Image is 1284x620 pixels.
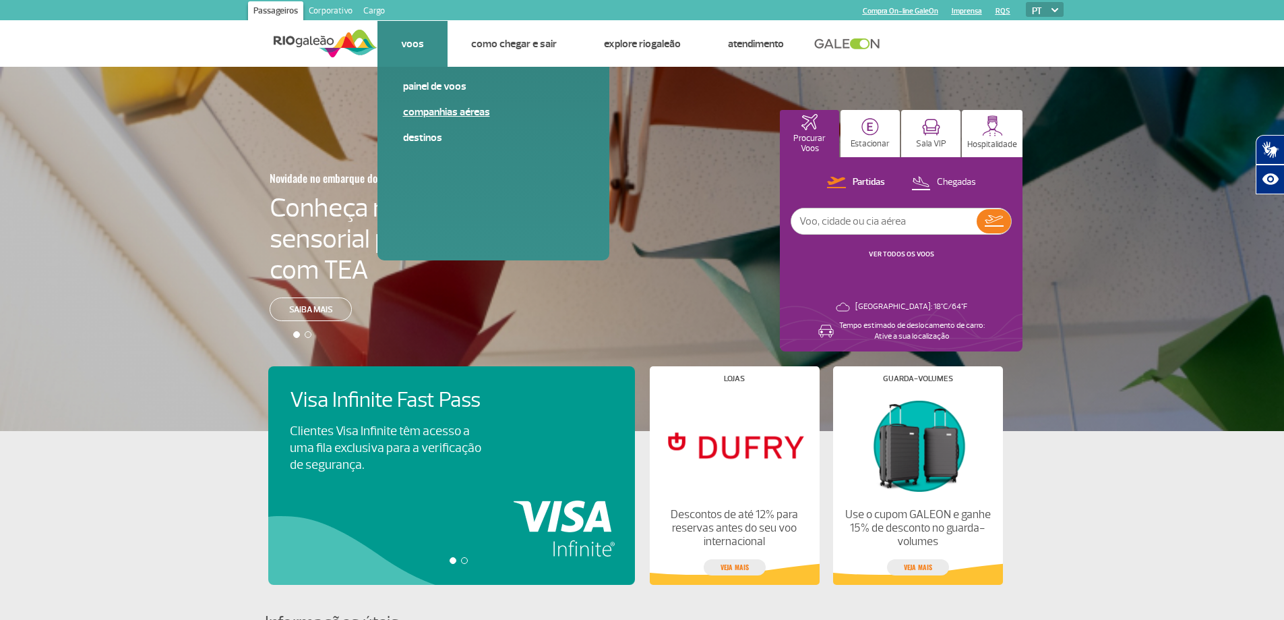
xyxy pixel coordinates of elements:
a: Imprensa [952,7,982,16]
p: Tempo estimado de deslocamento de carro: Ative a sua localização [839,320,985,342]
button: Sala VIP [901,110,960,157]
p: Procurar Voos [787,134,832,154]
a: veja mais [887,559,949,575]
p: Hospitalidade [967,140,1017,150]
input: Voo, cidade ou cia aérea [791,208,977,234]
div: Plugin de acessibilidade da Hand Talk. [1256,135,1284,194]
button: VER TODOS OS VOOS [865,249,938,260]
a: Corporativo [303,1,358,23]
button: Hospitalidade [962,110,1022,157]
p: Partidas [853,176,885,189]
a: veja mais [704,559,766,575]
a: Passageiros [248,1,303,23]
img: hospitality.svg [982,115,1003,136]
button: Chegadas [907,174,980,192]
h4: Conheça nossa sala sensorial para passageiros com TEA [270,192,561,285]
h4: Guarda-volumes [883,375,953,383]
h3: Novidade no embarque doméstico [270,164,495,192]
a: Visa Infinite Fast PassClientes Visa Infinite têm acesso a uma fila exclusiva para a verificação ... [290,388,613,474]
a: Saiba mais [270,298,352,321]
p: Clientes Visa Infinite têm acesso a uma fila exclusiva para a verificação de segurança. [290,423,481,474]
h4: Visa Infinite Fast Pass [290,388,504,413]
a: Voos [401,37,424,51]
a: Explore RIOgaleão [604,37,681,51]
img: airplaneHomeActive.svg [801,114,818,130]
img: vipRoom.svg [922,119,940,136]
a: VER TODOS OS VOOS [869,250,934,258]
p: Use o cupom GALEON e ganhe 15% de desconto no guarda-volumes [844,508,991,548]
img: Lojas [661,393,807,497]
p: Estacionar [851,139,890,149]
img: Guarda-volumes [844,393,991,497]
button: Abrir tradutor de língua de sinais. [1256,135,1284,165]
button: Estacionar [840,110,900,157]
h4: Lojas [724,375,745,383]
a: Atendimento [728,37,784,51]
a: Companhias Aéreas [403,105,584,119]
a: Cargo [358,1,390,23]
p: [GEOGRAPHIC_DATA]: 18°C/64°F [855,302,967,312]
a: Painel de voos [403,79,584,94]
img: carParkingHome.svg [861,118,879,136]
p: Chegadas [937,176,976,189]
a: Como chegar e sair [471,37,557,51]
a: Destinos [403,130,584,145]
button: Procurar Voos [780,110,839,157]
button: Partidas [823,174,889,192]
a: Compra On-line GaleOn [863,7,938,16]
button: Abrir recursos assistivos. [1256,165,1284,194]
a: RQS [996,7,1010,16]
p: Descontos de até 12% para reservas antes do seu voo internacional [661,508,807,548]
p: Sala VIP [916,139,946,149]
